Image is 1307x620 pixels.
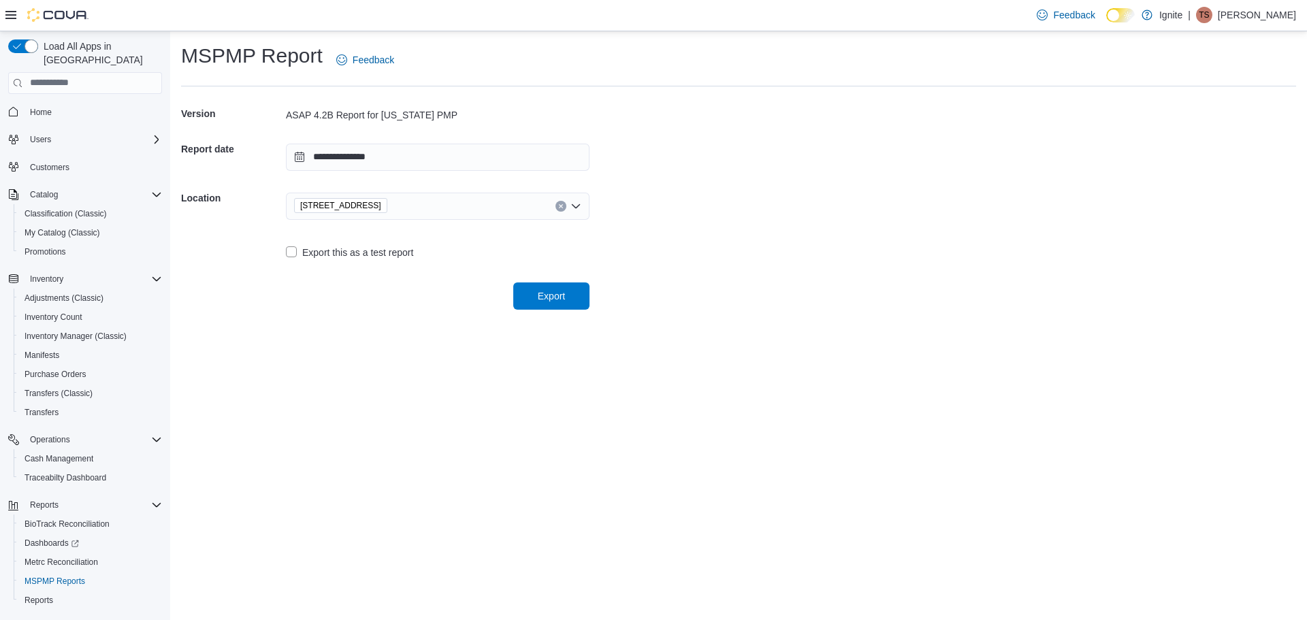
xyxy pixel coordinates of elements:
span: Feedback [353,53,394,67]
button: Promotions [14,242,167,261]
a: BioTrack Reconciliation [19,516,115,532]
span: Dashboards [19,535,162,551]
button: Transfers [14,403,167,422]
span: BioTrack Reconciliation [19,516,162,532]
span: Users [30,134,51,145]
span: MSPMP Reports [19,573,162,589]
span: Inventory [30,274,63,284]
button: My Catalog (Classic) [14,223,167,242]
button: Open list of options [570,201,581,212]
button: Clear input [555,201,566,212]
button: Traceabilty Dashboard [14,468,167,487]
span: Reports [25,595,53,606]
a: Feedback [331,46,400,74]
a: MSPMP Reports [19,573,91,589]
span: Classification (Classic) [25,208,107,219]
a: Manifests [19,347,65,363]
span: Dark Mode [1106,22,1107,23]
button: Users [25,131,57,148]
button: Users [3,130,167,149]
a: Reports [19,592,59,608]
button: Inventory [3,270,167,289]
button: Adjustments (Classic) [14,289,167,308]
span: Transfers (Classic) [25,388,93,399]
button: BioTrack Reconciliation [14,515,167,534]
button: Purchase Orders [14,365,167,384]
span: Manifests [25,350,59,361]
button: Catalog [25,186,63,203]
span: Home [25,103,162,120]
span: Inventory [25,271,162,287]
span: Feedback [1053,8,1095,22]
a: Classification (Classic) [19,206,112,222]
span: Classification (Classic) [19,206,162,222]
span: Load All Apps in [GEOGRAPHIC_DATA] [38,39,162,67]
input: Press the down key to open a popover containing a calendar. [286,144,590,171]
span: Transfers [25,407,59,418]
span: Inventory Manager (Classic) [25,331,127,342]
span: Users [25,131,162,148]
button: Classification (Classic) [14,204,167,223]
a: Dashboards [19,535,84,551]
a: Home [25,104,57,120]
label: Export this as a test report [286,244,413,261]
button: MSPMP Reports [14,572,167,591]
span: [STREET_ADDRESS] [300,199,381,212]
span: Traceabilty Dashboard [25,472,106,483]
button: Export [513,282,590,310]
span: Reports [30,500,59,510]
a: Adjustments (Classic) [19,290,109,306]
a: Promotions [19,244,71,260]
span: Inventory Manager (Classic) [19,328,162,344]
a: My Catalog (Classic) [19,225,106,241]
button: Inventory Count [14,308,167,327]
span: MSPMP Reports [25,576,85,587]
button: Transfers (Classic) [14,384,167,403]
button: Manifests [14,346,167,365]
button: Reports [14,591,167,610]
span: Metrc Reconciliation [25,557,98,568]
span: Cash Management [19,451,162,467]
button: Inventory [25,271,69,287]
div: Tristen Scarbrough [1196,7,1212,23]
span: BioTrack Reconciliation [25,519,110,529]
h5: Location [181,184,283,212]
a: Transfers (Classic) [19,385,98,402]
button: Home [3,102,167,122]
a: Transfers [19,404,64,421]
span: TS [1199,7,1209,23]
span: My Catalog (Classic) [25,227,100,238]
span: Transfers (Classic) [19,385,162,402]
a: Inventory Count [19,309,88,325]
span: My Catalog (Classic) [19,225,162,241]
p: Ignite [1159,7,1182,23]
span: 2172 A Street [294,198,387,213]
a: Traceabilty Dashboard [19,470,112,486]
span: Cash Management [25,453,93,464]
span: Export [538,289,565,303]
span: Promotions [25,246,66,257]
span: Traceabilty Dashboard [19,470,162,486]
span: Manifests [19,347,162,363]
div: ASAP 4.2B Report for [US_STATE] PMP [286,108,590,122]
button: Reports [3,495,167,515]
span: Purchase Orders [25,369,86,380]
span: Promotions [19,244,162,260]
a: Inventory Manager (Classic) [19,328,132,344]
span: Operations [30,434,70,445]
button: Operations [3,430,167,449]
span: Customers [25,159,162,176]
span: Inventory Count [19,309,162,325]
span: Adjustments (Classic) [25,293,103,304]
a: Metrc Reconciliation [19,554,103,570]
p: [PERSON_NAME] [1218,7,1296,23]
button: Catalog [3,185,167,204]
input: Dark Mode [1106,8,1135,22]
h5: Version [181,100,283,127]
span: Purchase Orders [19,366,162,382]
span: Reports [19,592,162,608]
a: Feedback [1031,1,1100,29]
span: Catalog [30,189,58,200]
input: Accessible screen reader label [393,198,394,214]
a: Purchase Orders [19,366,92,382]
